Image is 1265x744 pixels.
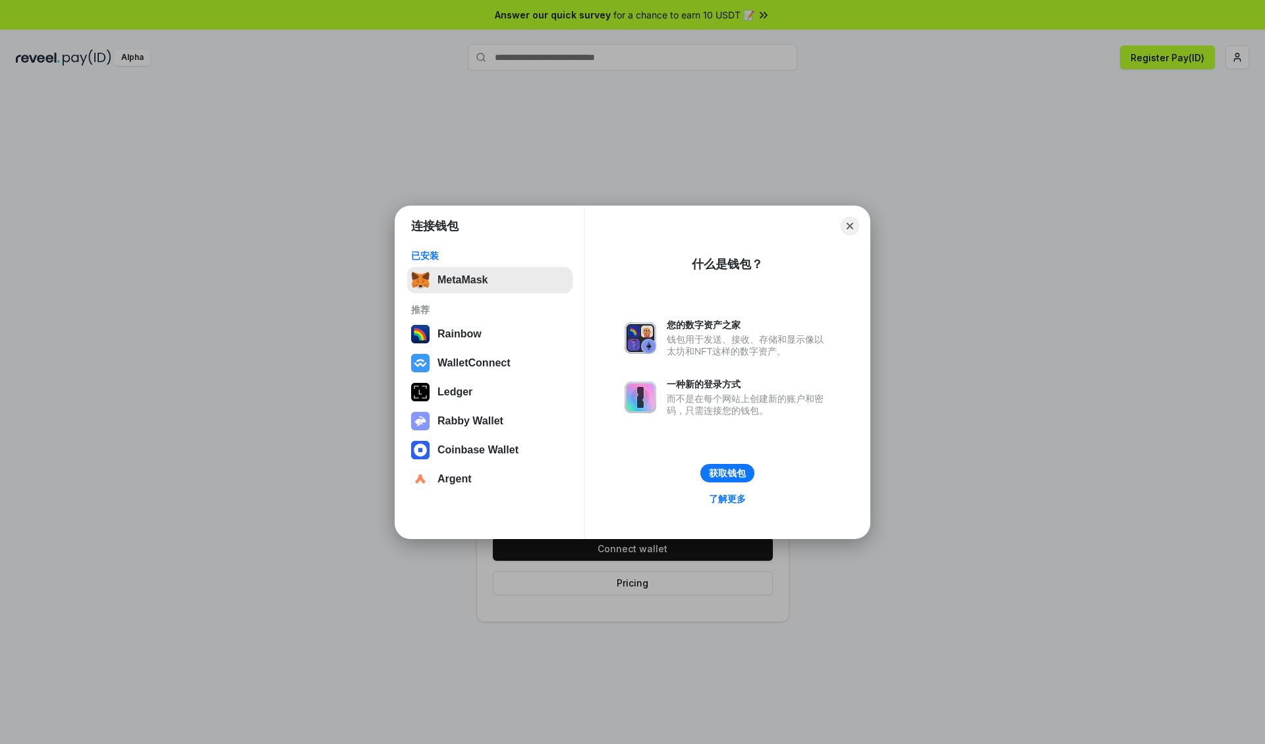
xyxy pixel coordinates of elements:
[709,467,746,479] div: 获取钱包
[667,333,830,357] div: 钱包用于发送、接收、存储和显示像以太坊和NFT这样的数字资产。
[411,250,569,262] div: 已安装
[709,493,746,505] div: 了解更多
[437,473,472,485] div: Argent
[411,304,569,316] div: 推荐
[437,386,472,398] div: Ledger
[437,357,511,369] div: WalletConnect
[407,437,573,463] button: Coinbase Wallet
[692,256,763,272] div: 什么是钱包？
[437,444,519,456] div: Coinbase Wallet
[667,393,830,416] div: 而不是在每个网站上创建新的账户和密码，只需连接您的钱包。
[411,470,430,488] img: svg+xml,%3Csvg%20width%3D%2228%22%20height%3D%2228%22%20viewBox%3D%220%200%2028%2028%22%20fill%3D...
[625,382,656,413] img: svg+xml,%3Csvg%20xmlns%3D%22http%3A%2F%2Fwww.w3.org%2F2000%2Fsvg%22%20fill%3D%22none%22%20viewBox...
[625,322,656,354] img: svg+xml,%3Csvg%20xmlns%3D%22http%3A%2F%2Fwww.w3.org%2F2000%2Fsvg%22%20fill%3D%22none%22%20viewBox...
[437,328,482,340] div: Rainbow
[437,415,503,427] div: Rabby Wallet
[411,441,430,459] img: svg+xml,%3Csvg%20width%3D%2228%22%20height%3D%2228%22%20viewBox%3D%220%200%2028%2028%22%20fill%3D...
[407,379,573,405] button: Ledger
[411,271,430,289] img: svg+xml,%3Csvg%20fill%3D%22none%22%20height%3D%2233%22%20viewBox%3D%220%200%2035%2033%22%20width%...
[701,490,754,507] a: 了解更多
[407,466,573,492] button: Argent
[411,383,430,401] img: svg+xml,%3Csvg%20xmlns%3D%22http%3A%2F%2Fwww.w3.org%2F2000%2Fsvg%22%20width%3D%2228%22%20height%3...
[841,217,859,235] button: Close
[667,319,830,331] div: 您的数字资产之家
[411,218,459,234] h1: 连接钱包
[411,354,430,372] img: svg+xml,%3Csvg%20width%3D%2228%22%20height%3D%2228%22%20viewBox%3D%220%200%2028%2028%22%20fill%3D...
[407,321,573,347] button: Rainbow
[437,274,488,286] div: MetaMask
[407,408,573,434] button: Rabby Wallet
[411,412,430,430] img: svg+xml,%3Csvg%20xmlns%3D%22http%3A%2F%2Fwww.w3.org%2F2000%2Fsvg%22%20fill%3D%22none%22%20viewBox...
[411,325,430,343] img: svg+xml,%3Csvg%20width%3D%22120%22%20height%3D%22120%22%20viewBox%3D%220%200%20120%20120%22%20fil...
[700,464,754,482] button: 获取钱包
[407,267,573,293] button: MetaMask
[667,378,830,390] div: 一种新的登录方式
[407,350,573,376] button: WalletConnect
